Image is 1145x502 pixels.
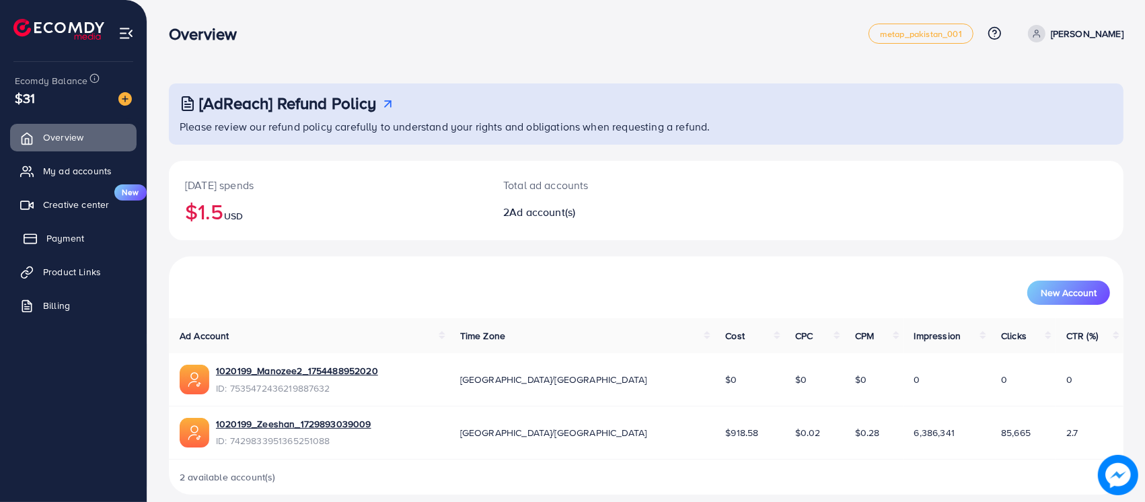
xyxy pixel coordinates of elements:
span: metap_pakistan_001 [880,30,962,38]
img: logo [13,19,104,40]
span: $0.28 [855,426,880,439]
p: Total ad accounts [503,177,710,193]
p: Please review our refund policy carefully to understand your rights and obligations when requesti... [180,118,1115,135]
a: Billing [10,292,137,319]
span: 0 [1066,373,1072,386]
h3: [AdReach] Refund Policy [199,94,377,113]
p: [DATE] spends [185,177,471,193]
button: New Account [1027,281,1110,305]
span: 0 [914,373,920,386]
span: Impression [914,329,961,343]
h3: Overview [169,24,248,44]
span: Ad account(s) [509,205,575,219]
span: Ad Account [180,329,229,343]
span: ID: 7535472436219887632 [216,382,378,395]
a: [PERSON_NAME] [1023,25,1123,42]
span: 85,665 [1001,426,1031,439]
span: Time Zone [460,329,505,343]
span: CPC [795,329,813,343]
span: Clicks [1001,329,1027,343]
h2: $1.5 [185,199,471,224]
span: USD [224,209,243,223]
a: 1020199_Zeeshan_1729893039009 [216,417,371,431]
img: ic-ads-acc.e4c84228.svg [180,365,209,394]
span: CPM [855,329,874,343]
a: metap_pakistan_001 [869,24,973,44]
span: Creative center [43,198,109,211]
a: Creative centerNew [10,191,137,218]
a: Overview [10,124,137,151]
span: $0 [795,373,807,386]
span: Ecomdy Balance [15,74,87,87]
a: Product Links [10,258,137,285]
span: $0.02 [795,426,821,439]
span: [GEOGRAPHIC_DATA]/[GEOGRAPHIC_DATA] [460,373,647,386]
span: Payment [46,231,84,245]
span: Billing [43,299,70,312]
span: Overview [43,131,83,144]
span: New Account [1041,288,1097,297]
img: image [118,92,132,106]
span: Product Links [43,265,101,279]
img: image [1098,455,1138,495]
span: New [114,184,147,201]
span: 6,386,341 [914,426,955,439]
img: menu [118,26,134,41]
span: $918.58 [725,426,758,439]
span: $0 [725,373,737,386]
span: $0 [855,373,866,386]
span: ID: 7429833951365251088 [216,434,371,447]
span: 0 [1001,373,1007,386]
span: Cost [725,329,745,343]
img: ic-ads-acc.e4c84228.svg [180,418,209,447]
span: My ad accounts [43,164,112,178]
a: Payment [10,225,137,252]
span: 2 available account(s) [180,470,276,484]
a: 1020199_Manozee2_1754488952020 [216,364,378,378]
span: CTR (%) [1066,329,1098,343]
span: [GEOGRAPHIC_DATA]/[GEOGRAPHIC_DATA] [460,426,647,439]
h2: 2 [503,206,710,219]
span: $31 [15,88,35,108]
a: My ad accounts [10,157,137,184]
p: [PERSON_NAME] [1051,26,1123,42]
span: 2.7 [1066,426,1078,439]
